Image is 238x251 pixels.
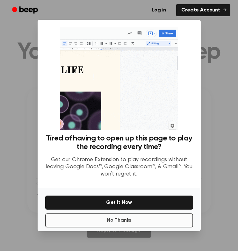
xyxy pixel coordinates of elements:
h3: Tired of having to open up this page to play the recording every time? [45,134,193,151]
button: Get It Now [45,196,193,210]
a: Create Account [176,4,230,16]
a: Log in [145,3,172,18]
img: Beep extension in action [60,27,178,130]
p: Get our Chrome Extension to play recordings without leaving Google Docs™, Google Classroom™, & Gm... [45,156,193,178]
button: No Thanks [45,213,193,227]
a: Beep [8,4,44,17]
